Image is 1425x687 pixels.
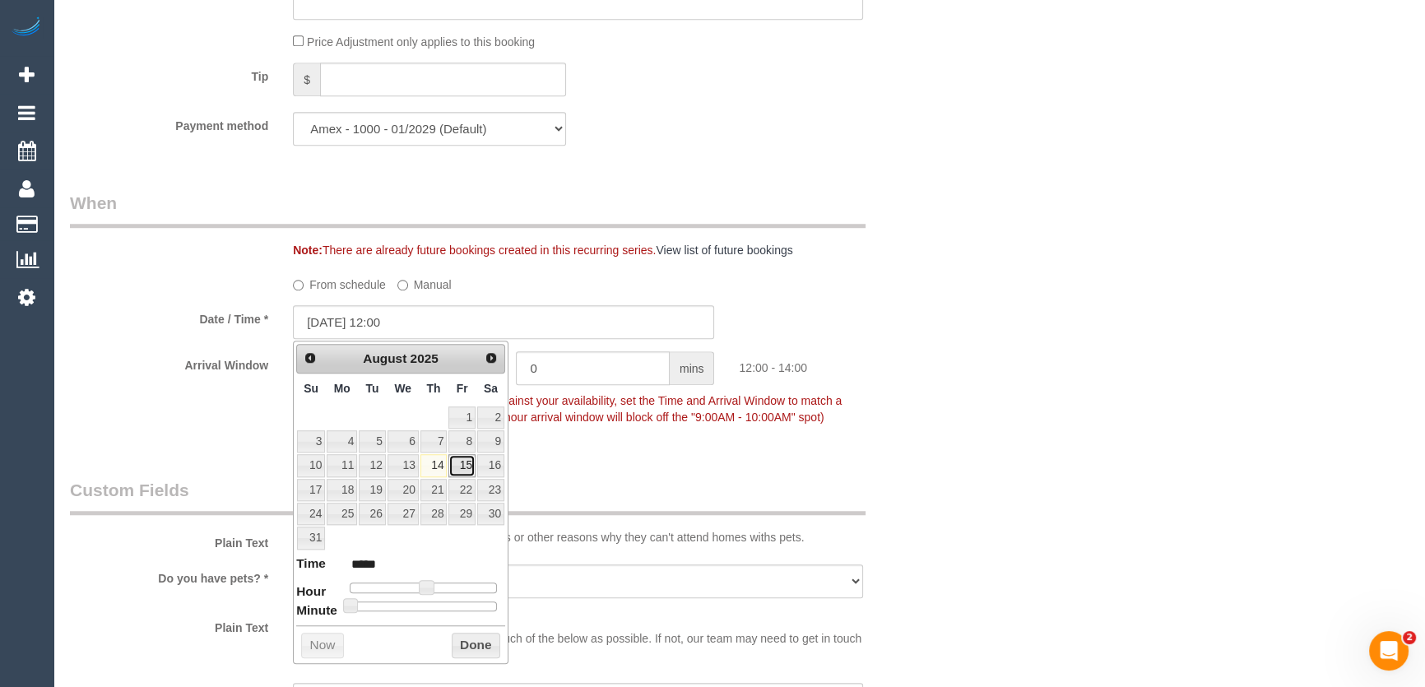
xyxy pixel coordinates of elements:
[366,382,379,395] span: Tuesday
[726,351,949,376] div: 12:00 - 14:00
[327,454,357,476] a: 11
[293,394,842,424] span: To make this booking count against your availability, set the Time and Arrival Window to match a ...
[299,346,322,369] a: Prev
[296,555,326,575] dt: Time
[484,382,498,395] span: Saturday
[388,479,419,501] a: 20
[388,430,419,453] a: 6
[281,242,949,258] div: There are already future bookings created in this recurring series.
[327,479,357,501] a: 18
[58,305,281,327] label: Date / Time *
[58,564,281,587] label: Do you have pets? *
[293,244,323,257] strong: Note:
[388,454,419,476] a: 13
[58,351,281,374] label: Arrival Window
[448,406,475,429] a: 1
[1369,631,1409,671] iframe: Intercom live chat
[420,503,448,525] a: 28
[359,454,385,476] a: 12
[448,503,475,525] a: 29
[394,382,411,395] span: Wednesday
[297,503,325,525] a: 24
[58,529,281,551] label: Plain Text
[296,601,337,622] dt: Minute
[359,503,385,525] a: 26
[304,351,317,364] span: Prev
[58,63,281,85] label: Tip
[420,454,448,476] a: 14
[477,503,504,525] a: 30
[477,454,504,476] a: 16
[1403,631,1416,644] span: 2
[477,479,504,501] a: 23
[448,430,475,453] a: 8
[411,351,439,365] span: 2025
[670,351,715,385] span: mins
[656,244,792,257] a: View list of future bookings
[388,503,419,525] a: 27
[297,430,325,453] a: 3
[448,479,475,501] a: 22
[58,614,281,636] label: Plain Text
[293,614,863,663] p: If you have time, please let us know as much of the below as possible. If not, our team may need ...
[293,529,863,545] p: Some of our cleaning teams have allergies or other reasons why they can't attend homes withs pets.
[452,633,500,659] button: Done
[397,271,452,293] label: Manual
[293,280,304,290] input: From schedule
[293,305,714,339] input: DD/MM/YYYY HH:MM
[327,430,357,453] a: 4
[359,479,385,501] a: 19
[293,271,386,293] label: From schedule
[297,454,325,476] a: 10
[297,479,325,501] a: 17
[70,478,866,515] legend: Custom Fields
[334,382,350,395] span: Monday
[296,583,326,603] dt: Hour
[420,430,448,453] a: 7
[448,454,475,476] a: 15
[485,351,498,364] span: Next
[301,633,343,659] button: Now
[304,382,318,395] span: Sunday
[420,479,448,501] a: 21
[58,112,281,134] label: Payment method
[477,430,504,453] a: 9
[327,503,357,525] a: 25
[10,16,43,39] img: Automaid Logo
[397,280,408,290] input: Manual
[457,382,468,395] span: Friday
[70,191,866,228] legend: When
[297,527,325,549] a: 31
[307,35,535,49] span: Price Adjustment only applies to this booking
[477,406,504,429] a: 2
[359,430,385,453] a: 5
[427,382,441,395] span: Thursday
[363,351,406,365] span: August
[293,63,320,96] span: $
[480,346,503,369] a: Next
